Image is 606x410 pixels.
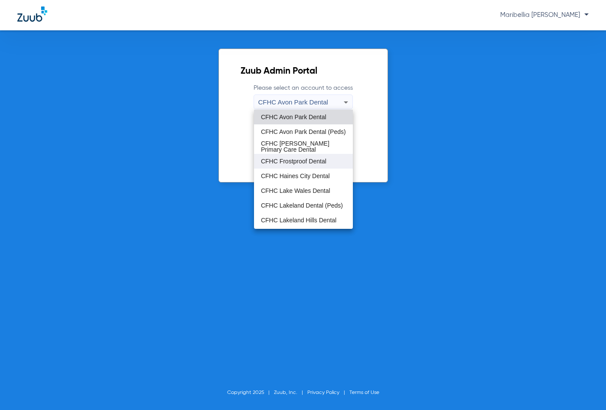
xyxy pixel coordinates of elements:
span: CFHC Frostproof Dental [261,158,326,164]
span: CFHC Lake Wales Dental [261,188,330,194]
span: CFHC Lakeland Hills Dental [261,217,336,223]
iframe: Chat Widget [563,368,606,410]
span: CFHC Avon Park Dental [261,114,326,120]
span: CFHC Avon Park Dental (Peds) [261,129,346,135]
span: CFHC Lakeland Dental (Peds) [261,202,343,208]
span: CFHC [PERSON_NAME] Primary Care Dental [261,140,346,153]
span: CFHC Haines City Dental [261,173,330,179]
